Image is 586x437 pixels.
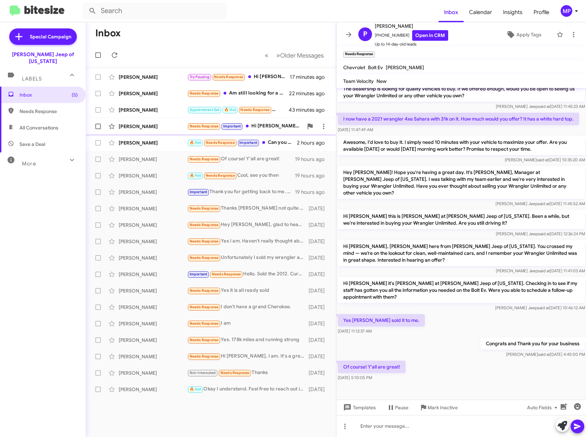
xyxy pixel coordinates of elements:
p: Yes [PERSON_NAME] sold it to me. [338,314,425,326]
div: [PERSON_NAME] [119,271,187,278]
div: [DATE] [307,287,330,294]
span: Older Messages [280,52,324,59]
div: [DATE] [307,205,330,212]
div: Cool, see you then [187,172,295,179]
button: MP [555,5,578,17]
span: 🔥 Hot [190,173,201,178]
div: [PERSON_NAME] [119,74,187,80]
span: [PERSON_NAME] [DATE] 10:35:20 AM [504,157,585,162]
div: [PERSON_NAME] [119,320,187,327]
div: Hello. Sold the 2012. Currently leasing a 2024 Jeep willy hybrid. Not my cup of tea. Would take m... [187,270,307,278]
span: Appointment Set [190,108,220,112]
span: Save a Deal [20,141,45,148]
span: Needs Response [212,272,241,276]
p: Awesome, I'd love to buy it. I simply need 10 minutes with your vehicle to maximize your offer. A... [338,136,585,155]
span: Needs Response [206,140,235,145]
span: Needs Response [20,108,78,115]
span: Mark Inactive [428,401,458,414]
span: Needs Response [190,288,219,293]
div: 2 hours ago [297,139,330,146]
p: I now have a 2021 wrangler 4xe Sahara with 31k on it. How much would you offer? It has a white ha... [338,113,579,125]
div: [PERSON_NAME] [119,156,187,163]
span: [DATE] 5:10:05 PM [338,375,372,380]
div: Hi [PERSON_NAME], you sold the grand wagoneer. But thanks! [187,122,303,130]
a: Calendar [464,2,498,22]
p: Hi [PERSON_NAME] it's [PERSON_NAME] at [PERSON_NAME] Jeep of [US_STATE]. Checking in to see if my... [338,277,585,303]
div: [PERSON_NAME] [119,139,187,146]
div: [DATE] [307,222,330,228]
span: Important [223,124,241,128]
div: Yes it is all ready sold [187,287,307,295]
button: Pause [381,401,414,414]
span: Not-Interested [190,371,216,375]
span: Important [239,140,257,145]
div: Hi [PERSON_NAME]. Thanks for the follow up, but I went a different direction. [187,106,289,114]
div: [DATE] [307,254,330,261]
div: 17 minutes ago [290,74,330,80]
span: Needs Response [206,173,235,178]
span: Pause [395,401,408,414]
div: [DATE] [307,320,330,327]
span: Apply Tags [516,28,541,41]
div: [PERSON_NAME] [119,107,187,113]
span: Bolt Ev [368,64,383,71]
span: Labels [22,76,42,82]
div: [PERSON_NAME] [119,353,187,360]
button: Auto Fields [522,401,565,414]
span: Needs Response [190,305,219,309]
div: [DATE] [307,370,330,376]
span: Needs Response [190,354,219,359]
div: [PERSON_NAME] [119,304,187,311]
button: Apply Tags [494,28,553,41]
div: [PERSON_NAME] [119,238,187,245]
button: Templates [336,401,381,414]
span: Important [190,190,207,194]
div: Of course! Y'all are great! [187,155,295,163]
span: Try Pausing [190,75,210,79]
button: Previous [261,48,273,62]
div: [PERSON_NAME] [119,205,187,212]
span: Chevrolet [343,64,365,71]
div: Hey [PERSON_NAME], glad to hear that. I'm good tho, challenger is still runnin good, thanx tho.. ... [187,221,307,229]
span: Needs Response [240,108,270,112]
span: said at [538,231,550,236]
p: Hi [PERSON_NAME] this is [PERSON_NAME] at [PERSON_NAME] Jeep of [US_STATE]. Been a while, but we'... [338,210,585,229]
small: Needs Response [343,51,375,58]
div: 43 minutes ago [289,107,331,113]
div: Am still looking for a vehicle but I can't get a loan because my credit is bad [187,89,289,97]
span: 🔥 Hot [190,140,201,145]
div: Thanks [PERSON_NAME] not quite interested in trading it in yet. Need to get another year or two o... [187,204,307,212]
div: [PERSON_NAME] [119,123,187,130]
span: Needs Response [190,255,219,260]
button: Mark Inactive [414,401,463,414]
div: 19 hours ago [295,156,331,163]
span: Up to 14-day-old leads [375,41,448,48]
span: Needs Response [190,206,219,211]
div: [DATE] [307,353,330,360]
div: [PERSON_NAME] [119,386,187,393]
span: [PERSON_NAME] Jeep [DATE] 11:45:23 AM [495,104,585,109]
span: [DATE] 11:12:37 AM [338,328,372,334]
span: Special Campaign [30,33,71,40]
div: Can you tell me if anything has changed in the rates? [187,139,297,147]
span: Needs Response [190,157,219,161]
p: Congrats and Thank you for your business [480,337,585,350]
div: Hi [PERSON_NAME], a friend of a friend was selling one and I went thought route. Thank you for yo... [187,73,290,81]
span: Needs Response [190,223,219,227]
div: I am [187,320,307,327]
div: 19 hours ago [295,189,331,196]
span: » [276,51,280,60]
span: Templates [342,401,376,414]
span: [PERSON_NAME] [375,22,448,30]
p: Hey [PERSON_NAME]! Hope you're having a great day. It's [PERSON_NAME], Manager at [PERSON_NAME] J... [338,166,585,199]
div: [PERSON_NAME] [119,287,187,294]
div: Yes I am. Haven't really thought about selling it. It's paid off and built just about how I want ... [187,237,307,245]
button: Next [272,48,328,62]
a: Insights [498,2,528,22]
span: 🔥 Hot [224,108,236,112]
p: Of course! Y'all are great! [338,361,406,373]
span: More [22,161,36,167]
span: said at [536,157,548,162]
div: Yes. 178k miles and running strong [187,336,307,344]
